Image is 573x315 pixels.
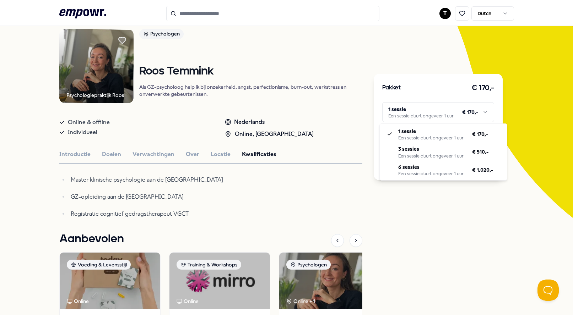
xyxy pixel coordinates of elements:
[398,163,464,171] p: 6 sessies
[472,148,488,156] span: € 510,-
[398,135,464,141] div: Een sessie duurt ongeveer 1 uur
[398,171,464,177] div: Een sessie duurt ongeveer 1 uur
[398,145,464,153] p: 3 sessies
[398,153,464,159] div: Een sessie duurt ongeveer 1 uur
[472,130,488,138] span: € 170,-
[472,166,493,174] span: € 1.020,-
[398,127,464,135] p: 1 sessie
